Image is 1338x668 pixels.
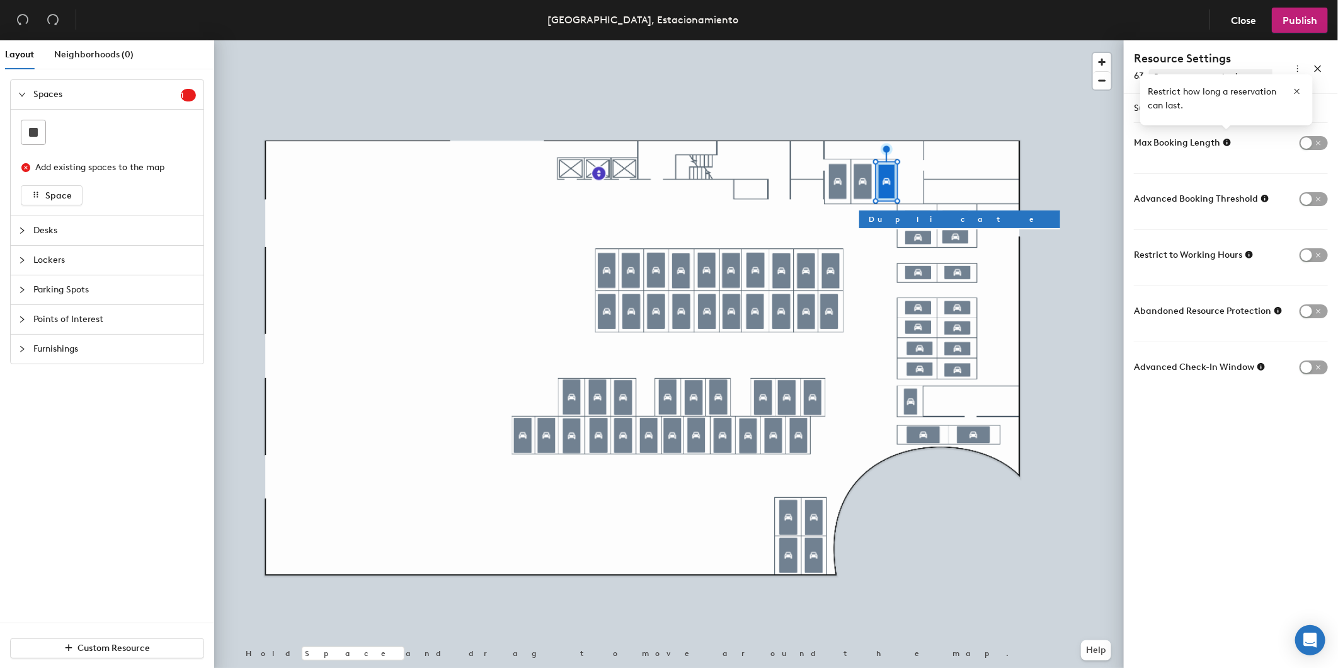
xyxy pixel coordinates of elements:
span: Neighborhoods (0) [54,49,134,60]
span: Advanced Check-In Window [1134,360,1254,374]
span: collapsed [18,286,26,294]
span: collapsed [18,227,26,234]
span: Summary [1134,103,1174,113]
button: Custom Resource [10,638,204,659]
span: Restrict to Working Hours [1134,248,1242,262]
span: close-circle [21,163,30,172]
span: 63 [1134,71,1144,81]
span: Custom Resource [78,643,151,654]
span: expanded [18,91,26,98]
span: Publish [1283,14,1317,26]
span: Spaces [33,80,181,109]
h4: Resource Settings [1134,50,1272,67]
span: close [1313,64,1322,73]
span: Parking Spots [33,275,196,304]
div: Restrict how long a reservation can last. [1148,82,1305,118]
span: Advanced Booking Threshold [1134,192,1258,206]
span: Furnishings [33,335,196,364]
sup: 1 [181,89,196,101]
span: Abandoned Resource Protection [1134,304,1271,318]
span: Points of Interest [33,305,196,334]
span: 1 [181,91,196,100]
span: Duplicate [869,214,1050,225]
span: more [1293,64,1302,73]
button: Duplicate [859,210,1060,228]
button: Publish [1272,8,1328,33]
span: Max Booking Length [1134,136,1220,150]
button: Space [21,185,83,205]
span: collapsed [18,316,26,323]
div: Add existing spaces to the map [35,161,185,175]
span: collapsed [18,256,26,264]
div: [GEOGRAPHIC_DATA], Estacionamiento [547,12,738,28]
div: Open Intercom Messenger [1295,625,1325,655]
span: undo [16,13,29,26]
button: Help [1081,640,1111,660]
button: Undo (⌘ + Z) [10,8,35,33]
span: Close [1231,14,1256,26]
span: Layout [5,49,34,60]
span: Desks [33,216,196,245]
button: Redo (⌘ + ⇧ + Z) [40,8,66,33]
button: Close [1220,8,1267,33]
span: Space [45,190,72,201]
span: collapsed [18,345,26,353]
span: Lockers [33,246,196,275]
